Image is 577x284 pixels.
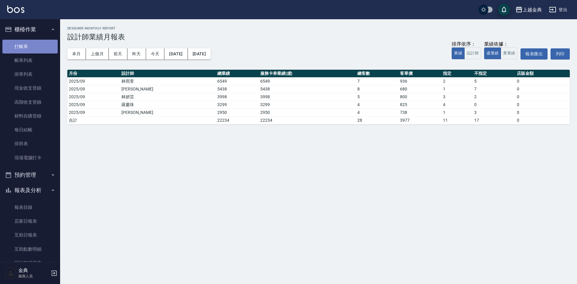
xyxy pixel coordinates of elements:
[67,70,570,124] table: a dense table
[86,48,109,60] button: 上個月
[473,101,515,108] td: 0
[127,48,146,60] button: 昨天
[356,70,398,78] th: 總客數
[515,70,570,78] th: 店販金額
[501,47,517,59] button: 實業績
[259,70,356,78] th: 服務卡券業績(虛)
[464,47,481,59] button: 設計師
[67,85,120,93] td: 2025/09
[441,108,473,116] td: 1
[188,48,211,60] button: [DATE]
[2,242,58,256] a: 互助點數明細
[7,5,24,13] img: Logo
[398,70,441,78] th: 客單價
[216,108,258,116] td: 2950
[547,4,570,15] button: 登出
[356,77,398,85] td: 7
[259,77,356,85] td: 6549
[67,93,120,101] td: 2025/09
[398,116,441,124] td: 3977
[484,41,517,47] div: 業績依據：
[2,167,58,183] button: 預約管理
[356,116,398,124] td: 28
[398,85,441,93] td: 680
[216,93,258,101] td: 3998
[515,93,570,101] td: 0
[2,67,58,81] a: 掛單列表
[120,70,216,78] th: 設計師
[216,116,258,124] td: 22234
[2,182,58,198] button: 報表及分析
[120,85,216,93] td: [PERSON_NAME]
[216,77,258,85] td: 6549
[259,101,356,108] td: 3299
[356,85,398,93] td: 8
[515,108,570,116] td: 0
[473,108,515,116] td: 3
[2,95,58,109] a: 高階收支登錄
[2,256,58,270] a: 設計師日報表
[109,48,127,60] button: 前天
[2,22,58,37] button: 櫃檯作業
[67,108,120,116] td: 2025/09
[67,33,570,41] h3: 設計師業績月報表
[216,85,258,93] td: 5438
[515,116,570,124] td: 0
[398,108,441,116] td: 738
[2,40,58,53] a: 打帳單
[67,101,120,108] td: 2025/09
[515,77,570,85] td: 0
[356,108,398,116] td: 4
[2,200,58,214] a: 報表目錄
[146,48,165,60] button: 今天
[2,214,58,228] a: 店家日報表
[120,93,216,101] td: 林妍芸
[259,116,356,124] td: 22234
[18,267,49,273] h5: 金典
[18,273,49,279] p: 服務人員
[259,93,356,101] td: 3998
[67,48,86,60] button: 本月
[2,123,58,137] a: 每日結帳
[120,101,216,108] td: 羅慶珠
[473,77,515,85] td: 5
[164,48,188,60] button: [DATE]
[2,81,58,95] a: 現金收支登錄
[484,47,501,59] button: 虛業績
[398,101,441,108] td: 825
[441,116,473,124] td: 11
[513,4,544,16] button: 上越金典
[473,70,515,78] th: 不指定
[521,48,548,60] button: 報表匯出
[452,47,465,59] button: 業績
[523,6,542,14] div: 上越金典
[551,48,570,60] button: 列印
[67,116,120,124] td: 合計
[216,101,258,108] td: 3299
[120,108,216,116] td: [PERSON_NAME]
[2,53,58,67] a: 帳單列表
[515,101,570,108] td: 0
[441,70,473,78] th: 指定
[67,77,120,85] td: 2025/09
[473,93,515,101] td: 2
[441,77,473,85] td: 2
[67,70,120,78] th: 月份
[441,101,473,108] td: 4
[441,93,473,101] td: 3
[452,41,481,47] div: 排序依序：
[2,151,58,165] a: 現場電腦打卡
[67,26,570,30] h2: Designer Monthly Report
[2,109,58,123] a: 材料自購登錄
[473,116,515,124] td: 17
[473,85,515,93] td: 7
[498,4,510,16] button: save
[259,108,356,116] td: 2950
[356,93,398,101] td: 5
[120,77,216,85] td: 林雨萱
[259,85,356,93] td: 5438
[398,77,441,85] td: 936
[356,101,398,108] td: 4
[515,85,570,93] td: 0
